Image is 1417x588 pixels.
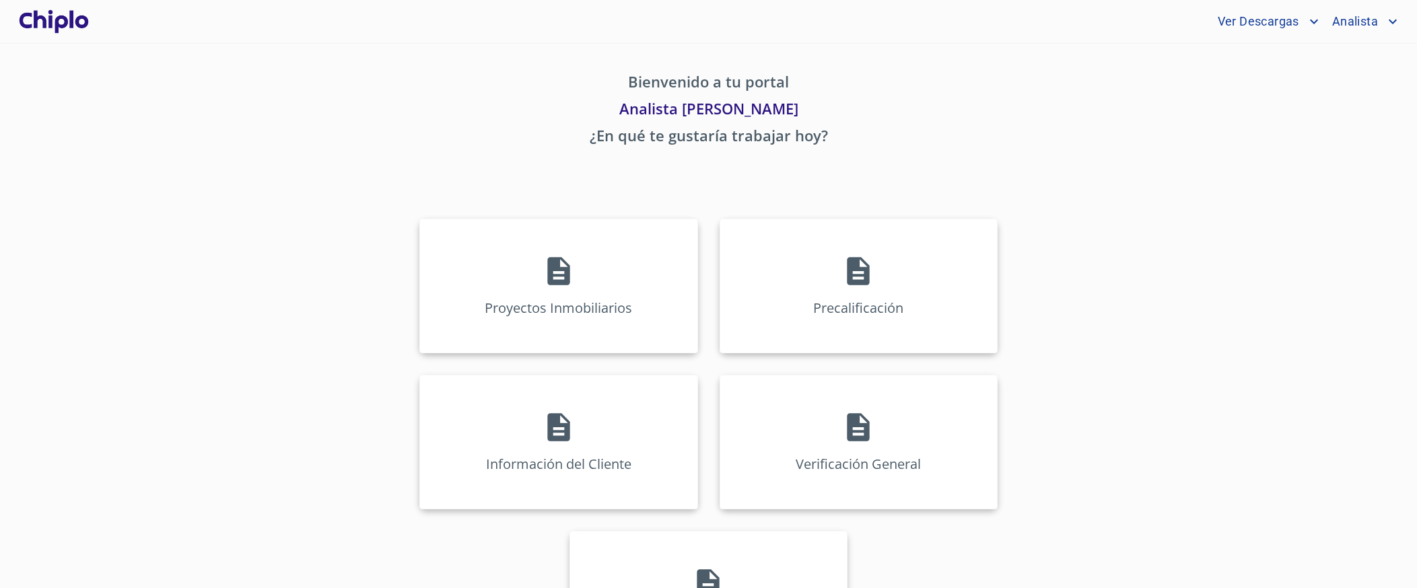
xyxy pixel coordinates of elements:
p: Verificación General [796,455,921,473]
p: ¿En qué te gustaría trabajar hoy? [294,124,1124,151]
p: Analista [PERSON_NAME] [294,98,1124,124]
p: Precalificación [813,299,903,317]
p: Proyectos Inmobiliarios [485,299,632,317]
button: account of current user [1322,11,1401,32]
p: Información del Cliente [486,455,631,473]
button: account of current user [1208,11,1322,32]
span: Analista [1322,11,1385,32]
p: Bienvenido a tu portal [294,71,1124,98]
span: Ver Descargas [1208,11,1306,32]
